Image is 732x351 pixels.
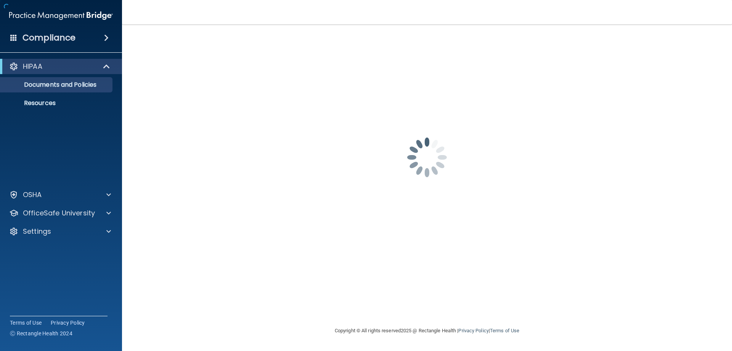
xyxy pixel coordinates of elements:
[10,319,42,327] a: Terms of Use
[23,209,95,218] p: OfficeSafe University
[5,99,109,107] p: Resources
[9,209,111,218] a: OfficeSafe University
[288,319,566,343] div: Copyright © All rights reserved 2025 @ Rectangle Health | |
[23,227,51,236] p: Settings
[490,328,519,333] a: Terms of Use
[10,330,72,337] span: Ⓒ Rectangle Health 2024
[9,8,113,23] img: PMB logo
[23,190,42,199] p: OSHA
[23,62,42,71] p: HIPAA
[458,328,488,333] a: Privacy Policy
[22,32,75,43] h4: Compliance
[9,62,111,71] a: HIPAA
[5,81,109,89] p: Documents and Policies
[51,319,85,327] a: Privacy Policy
[9,190,111,199] a: OSHA
[389,119,465,196] img: spinner.e123f6fc.gif
[9,227,111,236] a: Settings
